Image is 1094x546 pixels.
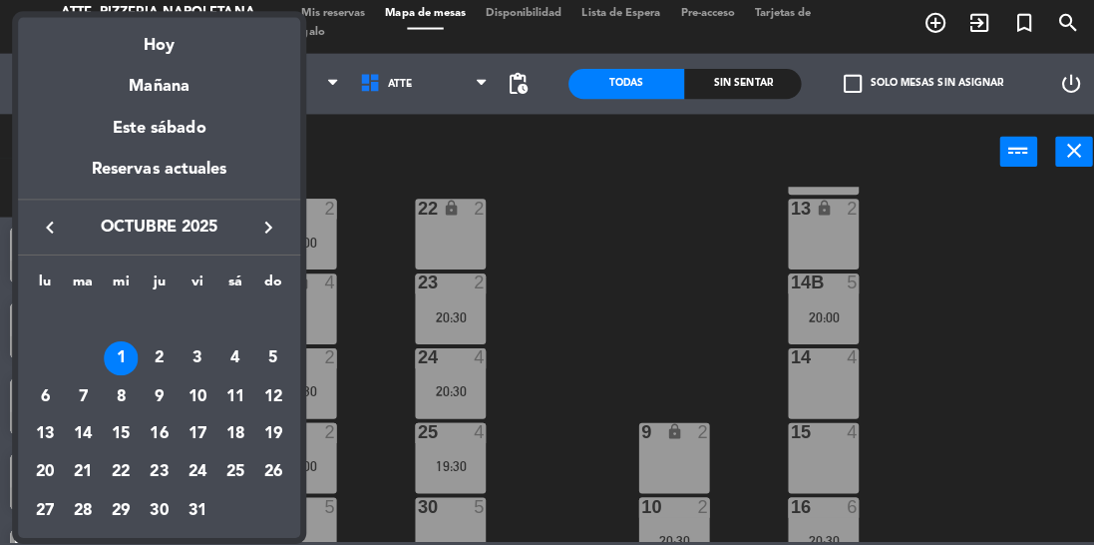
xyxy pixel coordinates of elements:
[26,493,64,531] td: 27 de octubre de 2025
[253,382,287,416] div: 12
[18,65,297,106] div: Mañana
[18,24,297,65] div: Hoy
[103,382,137,416] div: 8
[64,380,102,418] td: 7 de octubre de 2025
[26,305,289,343] td: OCT.
[101,455,139,493] td: 22 de octubre de 2025
[103,344,137,378] div: 1
[215,344,249,378] div: 4
[18,162,297,203] div: Reservas actuales
[251,380,289,418] td: 12 de octubre de 2025
[253,220,277,244] i: keyboard_arrow_right
[26,380,64,418] td: 6 de octubre de 2025
[177,274,214,305] th: viernes
[64,455,102,493] td: 21 de octubre de 2025
[141,344,175,378] div: 2
[139,380,177,418] td: 9 de octubre de 2025
[141,495,175,529] div: 30
[66,419,100,453] div: 14
[213,380,251,418] td: 11 de octubre de 2025
[251,455,289,493] td: 26 de octubre de 2025
[101,418,139,456] td: 15 de octubre de 2025
[28,457,62,491] div: 20
[213,455,251,493] td: 25 de octubre de 2025
[215,457,249,491] div: 25
[28,419,62,453] div: 13
[215,382,249,416] div: 11
[101,342,139,380] td: 1 de octubre de 2025
[139,274,177,305] th: jueves
[179,457,212,491] div: 24
[139,342,177,380] td: 2 de octubre de 2025
[141,382,175,416] div: 9
[179,495,212,529] div: 31
[101,493,139,531] td: 29 de octubre de 2025
[103,457,137,491] div: 22
[179,344,212,378] div: 3
[177,418,214,456] td: 17 de octubre de 2025
[103,495,137,529] div: 29
[213,418,251,456] td: 18 de octubre de 2025
[101,274,139,305] th: miércoles
[177,455,214,493] td: 24 de octubre de 2025
[251,342,289,380] td: 5 de octubre de 2025
[28,382,62,416] div: 6
[64,493,102,531] td: 28 de octubre de 2025
[26,274,64,305] th: lunes
[101,380,139,418] td: 8 de octubre de 2025
[139,455,177,493] td: 23 de octubre de 2025
[215,419,249,453] div: 18
[141,419,175,453] div: 16
[179,419,212,453] div: 17
[177,493,214,531] td: 31 de octubre de 2025
[18,106,297,162] div: Este sábado
[177,342,214,380] td: 3 de octubre de 2025
[139,418,177,456] td: 16 de octubre de 2025
[253,344,287,378] div: 5
[64,274,102,305] th: martes
[26,418,64,456] td: 13 de octubre de 2025
[38,220,62,244] i: keyboard_arrow_left
[26,455,64,493] td: 20 de octubre de 2025
[28,495,62,529] div: 27
[253,457,287,491] div: 26
[66,495,100,529] div: 28
[64,418,102,456] td: 14 de octubre de 2025
[66,382,100,416] div: 7
[139,493,177,531] td: 30 de octubre de 2025
[177,380,214,418] td: 10 de octubre de 2025
[213,274,251,305] th: sábado
[251,418,289,456] td: 19 de octubre de 2025
[251,274,289,305] th: domingo
[141,457,175,491] div: 23
[103,419,137,453] div: 15
[179,382,212,416] div: 10
[247,219,283,245] button: keyboard_arrow_right
[213,342,251,380] td: 4 de octubre de 2025
[68,219,247,245] span: octubre 2025
[32,219,68,245] button: keyboard_arrow_left
[253,419,287,453] div: 19
[66,457,100,491] div: 21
